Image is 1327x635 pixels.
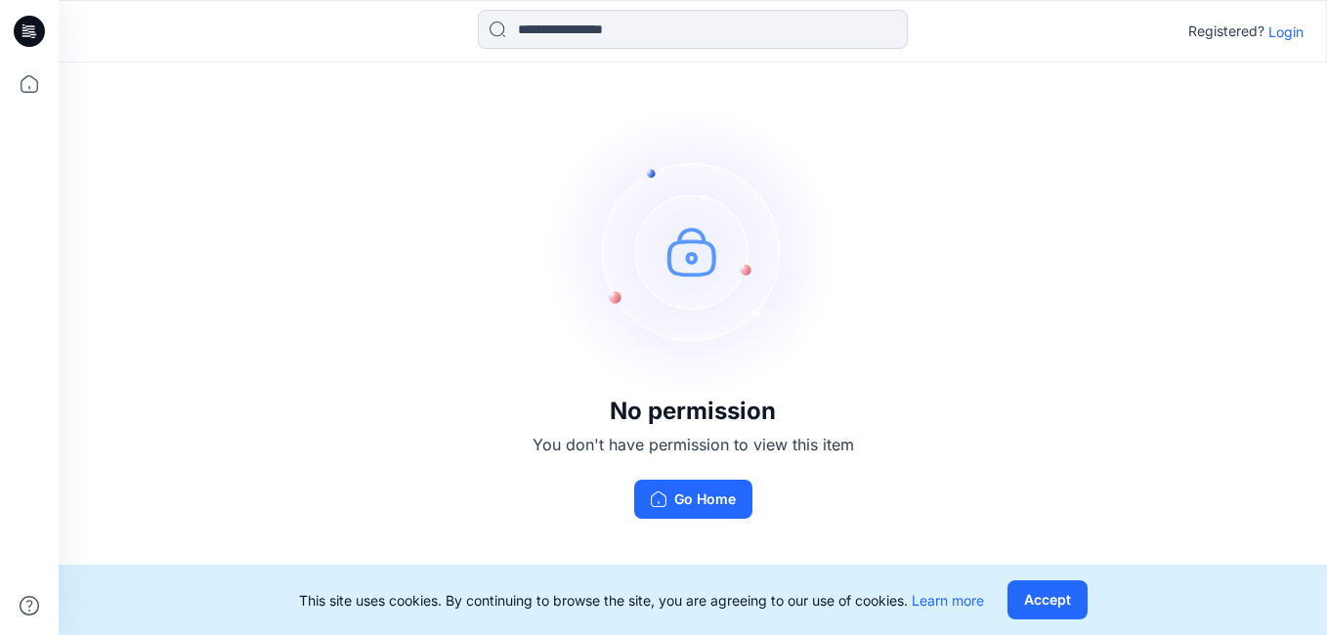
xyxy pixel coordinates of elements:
[533,433,854,456] p: You don't have permission to view this item
[533,398,854,425] h3: No permission
[546,105,839,398] img: no-perm.svg
[299,590,984,611] p: This site uses cookies. By continuing to browse the site, you are agreeing to our use of cookies.
[1268,21,1304,42] p: Login
[1188,20,1264,43] p: Registered?
[634,480,752,519] button: Go Home
[1007,580,1088,619] button: Accept
[912,592,984,609] a: Learn more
